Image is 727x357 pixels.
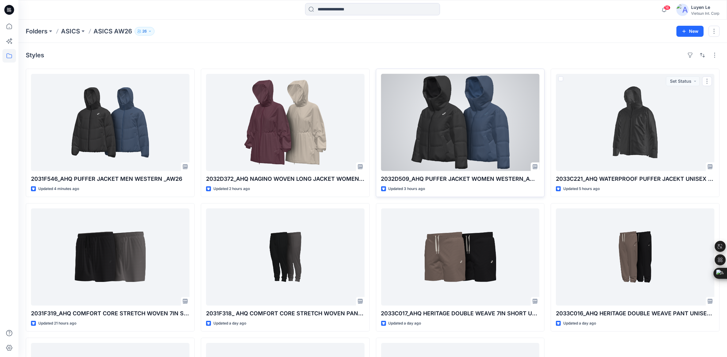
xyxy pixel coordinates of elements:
[388,320,421,327] p: Updated a day ago
[676,26,704,37] button: New
[691,11,719,16] div: Vietsun Int. Corp
[664,5,671,10] span: 16
[381,175,540,183] p: 2032D509_AHQ PUFFER JACKET WOMEN WESTERN_AW26
[31,175,189,183] p: 2031F546_AHQ PUFFER JACKET MEN WESTERN _AW26
[38,320,76,327] p: Updated 21 hours ago
[213,186,250,192] p: Updated 2 hours ago
[563,320,596,327] p: Updated a day ago
[94,27,132,36] p: ASICS AW26
[38,186,79,192] p: Updated 4 minutes ago
[556,74,714,171] a: 2033C221_AHQ WATERPROOF PUFFER JACEKT UNISEX WESTERN_AW26
[381,309,540,318] p: 2033C017_AHQ HERITAGE DOUBLE WEAVE 7IN SHORT UNISEX WESTERN_AW26
[206,309,365,318] p: 2031F318_ AHQ COMFORT CORE STRETCH WOVEN PANT MEN WESTERN_SMS_AW26
[676,4,689,16] img: avatar
[31,208,189,306] a: 2031F319_AHQ COMFORT CORE STRETCH WOVEN 7IN SHORT MEN WESTERN_SMS_AW26
[31,309,189,318] p: 2031F319_AHQ COMFORT CORE STRETCH WOVEN 7IN SHORT MEN WESTERN_SMS_AW26
[556,208,714,306] a: 2033C016_AHQ HERITAGE DOUBLE WEAVE PANT UNISEX WESTERN_AW26
[26,51,44,59] h4: Styles
[381,208,540,306] a: 2033C017_AHQ HERITAGE DOUBLE WEAVE 7IN SHORT UNISEX WESTERN_AW26
[142,28,147,35] p: 26
[26,27,48,36] a: Folders
[556,175,714,183] p: 2033C221_AHQ WATERPROOF PUFFER JACEKT UNISEX WESTERN_AW26
[388,186,425,192] p: Updated 3 hours ago
[691,4,719,11] div: Luyen Le
[206,175,365,183] p: 2032D372_AHQ NAGINO WOVEN LONG JACKET WOMEN WESTERN_AW26
[61,27,80,36] a: ASICS
[206,208,365,306] a: 2031F318_ AHQ COMFORT CORE STRETCH WOVEN PANT MEN WESTERN_SMS_AW26
[381,74,540,171] a: 2032D509_AHQ PUFFER JACKET WOMEN WESTERN_AW26
[206,74,365,171] a: 2032D372_AHQ NAGINO WOVEN LONG JACKET WOMEN WESTERN_AW26
[556,309,714,318] p: 2033C016_AHQ HERITAGE DOUBLE WEAVE PANT UNISEX WESTERN_AW26
[213,320,246,327] p: Updated a day ago
[31,74,189,171] a: 2031F546_AHQ PUFFER JACKET MEN WESTERN _AW26
[135,27,155,36] button: 26
[563,186,600,192] p: Updated 5 hours ago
